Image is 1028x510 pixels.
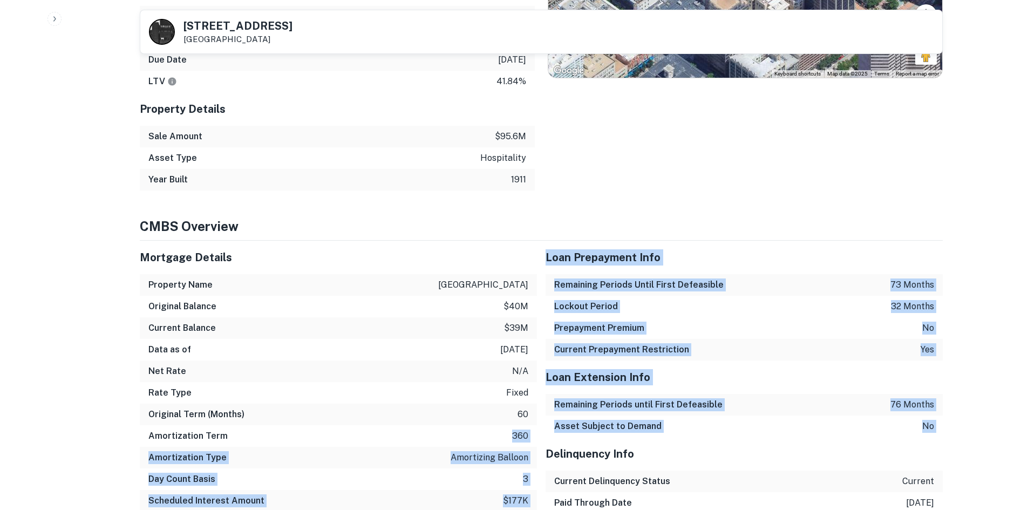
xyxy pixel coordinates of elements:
[554,398,723,411] h6: Remaining Periods until First Defeasible
[148,408,244,421] h6: Original Term (Months)
[140,216,943,236] h4: CMBS Overview
[890,398,934,411] p: 76 months
[518,408,528,421] p: 60
[523,473,528,486] p: 3
[148,173,188,186] h6: Year Built
[546,369,943,385] h5: Loan Extension Info
[546,249,943,266] h5: Loan Prepayment Info
[974,389,1028,441] iframe: Chat Widget
[495,130,526,143] p: $95.6m
[148,300,216,313] h6: Original Balance
[511,173,526,186] p: 1911
[921,343,934,356] p: yes
[148,473,215,486] h6: Day Count Basis
[554,343,689,356] h6: Current Prepayment Restriction
[148,386,192,399] h6: Rate Type
[498,53,526,66] p: [DATE]
[148,53,187,66] h6: Due Date
[140,249,537,266] h5: Mortgage Details
[496,75,526,88] p: 41.84%
[551,64,587,78] img: Google
[148,152,197,165] h6: Asset Type
[148,430,228,443] h6: Amortization Term
[922,420,934,433] p: no
[140,101,535,117] h5: Property Details
[554,420,662,433] h6: Asset Subject to Demand
[902,475,934,488] p: current
[554,322,644,335] h6: Prepayment Premium
[546,446,943,462] h5: Delinquency Info
[551,64,587,78] a: Open this area in Google Maps (opens a new window)
[438,278,528,291] p: [GEOGRAPHIC_DATA]
[554,278,724,291] h6: Remaining Periods Until First Defeasible
[500,343,528,356] p: [DATE]
[148,343,191,356] h6: Data as of
[512,365,528,378] p: n/a
[554,300,618,313] h6: Lockout Period
[906,497,934,509] p: [DATE]
[451,451,528,464] p: amortizing balloon
[774,70,821,78] button: Keyboard shortcuts
[148,130,202,143] h6: Sale Amount
[480,152,526,165] p: hospitality
[503,300,528,313] p: $40m
[891,300,934,313] p: 32 months
[922,322,934,335] p: no
[890,278,934,291] p: 73 months
[874,71,889,77] a: Terms
[512,430,528,443] p: 360
[554,475,670,488] h6: Current Delinquency Status
[504,322,528,335] p: $39m
[183,21,292,31] h5: [STREET_ADDRESS]
[896,71,939,77] a: Report a map error
[167,77,177,86] svg: LTVs displayed on the website are for informational purposes only and may be reported incorrectly...
[148,365,186,378] h6: Net Rate
[554,497,632,509] h6: Paid Through Date
[827,71,868,77] span: Map data ©2025
[148,451,227,464] h6: Amortization Type
[148,322,216,335] h6: Current Balance
[148,75,177,88] h6: LTV
[148,494,264,507] h6: Scheduled Interest Amount
[503,494,528,507] p: $177k
[915,4,937,26] button: Map camera controls
[183,35,292,44] p: [GEOGRAPHIC_DATA]
[148,278,213,291] h6: Property Name
[506,386,528,399] p: fixed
